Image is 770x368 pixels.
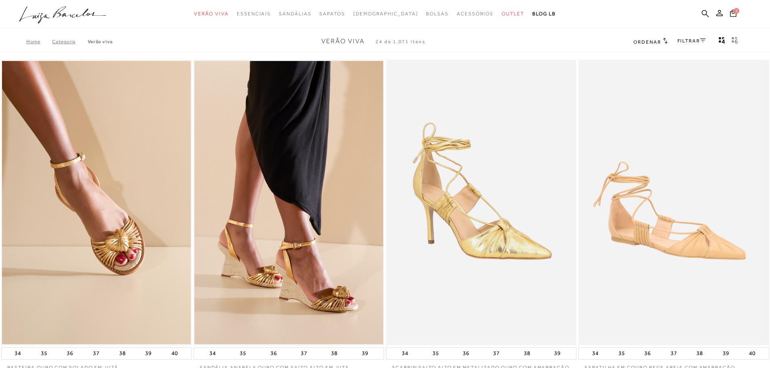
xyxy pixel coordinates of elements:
[457,6,494,21] a: categoryNavScreenReaderText
[207,348,218,359] button: 34
[268,348,279,359] button: 36
[12,348,23,359] button: 34
[279,6,311,21] a: categoryNavScreenReaderText
[616,348,627,359] button: 35
[319,11,345,17] span: Sapatos
[353,6,418,21] a: noSubCategoriesText
[426,11,449,17] span: Bolsas
[237,6,271,21] a: categoryNavScreenReaderText
[38,348,50,359] button: 35
[387,61,576,344] a: SCARPIN SALTO ALTO EM METALIZADO OURO COM AMARRAÇÃO SCARPIN SALTO ALTO EM METALIZADO OURO COM AMA...
[194,6,229,21] a: categoryNavScreenReaderText
[720,348,732,359] button: 39
[237,348,249,359] button: 35
[729,36,740,47] button: gridText6Desc
[117,348,128,359] button: 38
[237,11,271,17] span: Essenciais
[194,61,383,344] a: SANDÁLIA ANABELA OURO COM SALTO ALTO EM JUTA SANDÁLIA ANABELA OURO COM SALTO ALTO EM JUTA
[426,6,449,21] a: categoryNavScreenReaderText
[2,61,191,344] a: RASTEIRA OURO COM SOLADO EM JUTÁ RASTEIRA OURO COM SOLADO EM JUTÁ
[590,348,601,359] button: 34
[694,348,705,359] button: 38
[26,39,52,44] a: Home
[88,39,113,44] a: Verão Viva
[460,348,472,359] button: 36
[91,348,102,359] button: 37
[747,348,758,359] button: 40
[2,61,191,344] img: RASTEIRA OURO COM SOLADO EM JUTÁ
[399,348,411,359] button: 34
[194,11,229,17] span: Verão Viva
[279,11,311,17] span: Sandálias
[521,348,533,359] button: 38
[430,348,441,359] button: 35
[668,348,679,359] button: 37
[353,11,418,17] span: [DEMOGRAPHIC_DATA]
[532,11,556,17] span: BLOG LB
[194,61,383,344] img: SANDÁLIA ANABELA OURO COM SALTO ALTO EM JUTA
[169,348,180,359] button: 40
[734,8,739,14] span: 0
[143,348,154,359] button: 39
[677,38,706,44] a: FILTRAR
[502,11,524,17] span: Outlet
[298,348,310,359] button: 37
[64,348,76,359] button: 36
[457,11,494,17] span: Acessórios
[642,348,653,359] button: 36
[376,39,426,44] span: 24 de 1.071 itens
[359,348,371,359] button: 39
[716,36,728,47] button: Mostrar 4 produtos por linha
[579,61,768,344] img: SAPATILHA EM COURO BEGE AREIA COM AMARRAÇÃO
[52,39,87,44] a: Categoria
[633,39,661,45] span: Ordenar
[329,348,340,359] button: 38
[532,6,556,21] a: BLOG LB
[502,6,524,21] a: categoryNavScreenReaderText
[319,6,345,21] a: categoryNavScreenReaderText
[728,9,739,20] button: 0
[321,38,365,45] span: Verão Viva
[491,348,502,359] button: 37
[552,348,563,359] button: 39
[579,61,768,344] a: SAPATILHA EM COURO BEGE AREIA COM AMARRAÇÃO SAPATILHA EM COURO BEGE AREIA COM AMARRAÇÃO
[387,61,576,344] img: SCARPIN SALTO ALTO EM METALIZADO OURO COM AMARRAÇÃO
